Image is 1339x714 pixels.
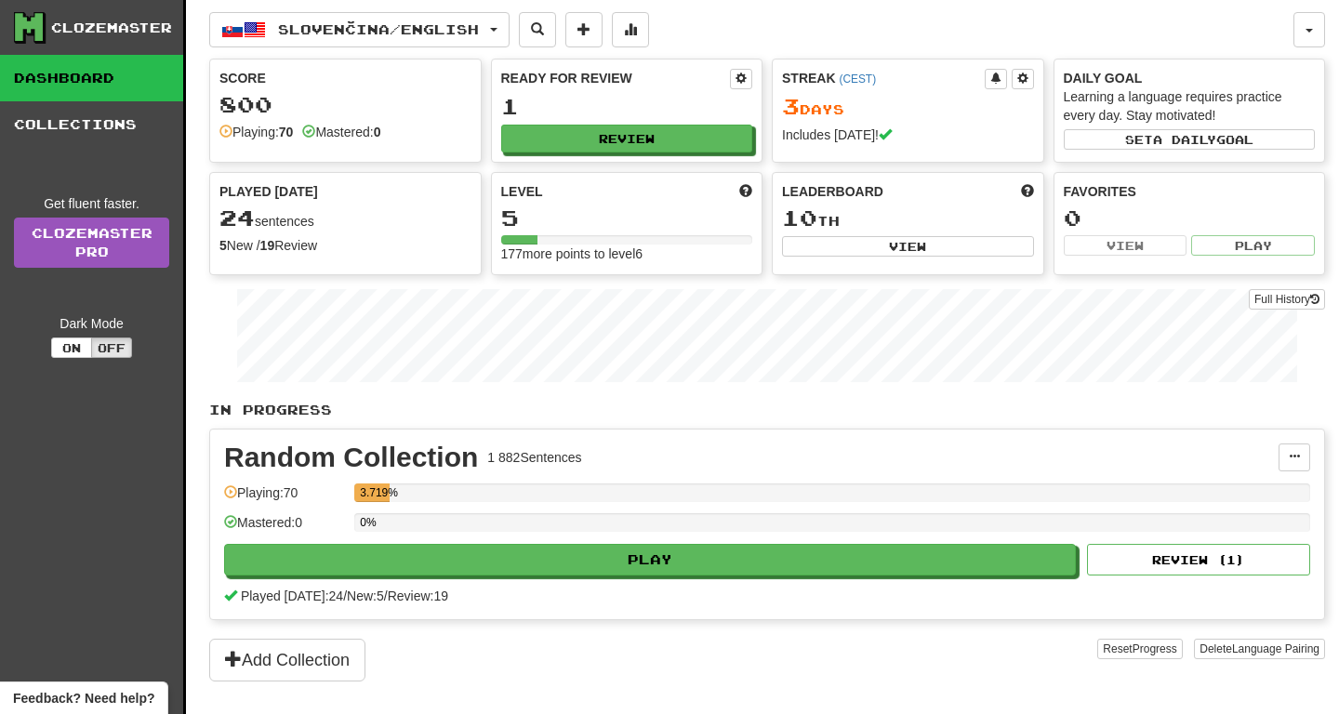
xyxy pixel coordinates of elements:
[1097,639,1182,659] button: ResetProgress
[219,93,471,116] div: 800
[782,236,1034,257] button: View
[739,182,752,201] span: Score more points to level up
[224,544,1076,575] button: Play
[278,21,479,37] span: Slovenčina / English
[782,182,883,201] span: Leaderboard
[1191,235,1315,256] button: Play
[1153,133,1216,146] span: a daily
[302,123,380,141] div: Mastered:
[565,12,603,47] button: Add sentence to collection
[14,194,169,213] div: Get fluent faster.
[209,12,510,47] button: Slovenčina/English
[14,218,169,268] a: ClozemasterPro
[347,588,384,603] span: New: 5
[501,125,753,152] button: Review
[782,93,800,119] span: 3
[219,123,293,141] div: Playing:
[219,238,227,253] strong: 5
[782,69,985,87] div: Streak
[1133,642,1177,655] span: Progress
[224,513,345,544] div: Mastered: 0
[1194,639,1325,659] button: DeleteLanguage Pairing
[384,588,388,603] span: /
[1064,235,1187,256] button: View
[1064,69,1316,87] div: Daily Goal
[501,245,753,263] div: 177 more points to level 6
[1021,182,1034,201] span: This week in points, UTC
[501,95,753,118] div: 1
[1064,206,1316,230] div: 0
[1249,289,1325,310] button: Full History
[1087,544,1310,575] button: Review (1)
[1064,129,1316,150] button: Seta dailygoal
[782,205,817,231] span: 10
[782,95,1034,119] div: Day s
[209,639,365,681] button: Add Collection
[612,12,649,47] button: More stats
[388,588,448,603] span: Review: 19
[360,483,390,502] div: 3.719%
[279,125,294,139] strong: 70
[241,588,343,603] span: Played [DATE]: 24
[219,236,471,255] div: New / Review
[219,69,471,87] div: Score
[219,182,318,201] span: Played [DATE]
[519,12,556,47] button: Search sentences
[91,337,132,358] button: Off
[224,443,478,471] div: Random Collection
[1064,182,1316,201] div: Favorites
[260,238,275,253] strong: 19
[839,73,876,86] a: (CEST)
[501,69,731,87] div: Ready for Review
[13,689,154,707] span: Open feedback widget
[219,205,255,231] span: 24
[374,125,381,139] strong: 0
[1064,87,1316,125] div: Learning a language requires practice every day. Stay motivated!
[501,182,543,201] span: Level
[51,19,172,37] div: Clozemaster
[782,206,1034,231] div: th
[14,314,169,333] div: Dark Mode
[1232,642,1319,655] span: Language Pairing
[219,206,471,231] div: sentences
[224,483,345,514] div: Playing: 70
[343,588,347,603] span: /
[487,448,581,467] div: 1 882 Sentences
[209,401,1325,419] p: In Progress
[782,126,1034,144] div: Includes [DATE]!
[51,337,92,358] button: On
[501,206,753,230] div: 5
